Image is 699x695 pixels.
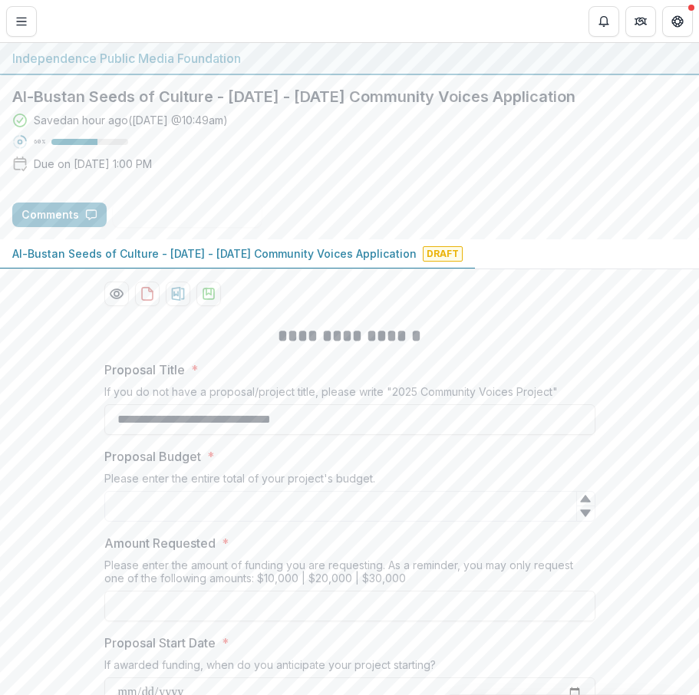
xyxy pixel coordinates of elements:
[12,49,687,68] div: Independence Public Media Foundation
[104,282,129,306] button: Preview 442e751d-0e4a-43fb-adfb-b58e0ce7e5f2-0.pdf
[104,361,185,379] p: Proposal Title
[113,203,262,227] button: Answer Suggestions
[34,137,45,147] p: 60 %
[12,203,107,227] button: Comments
[6,6,37,37] button: Toggle Menu
[166,282,190,306] button: download-proposal
[12,245,417,262] p: Al-Bustan Seeds of Culture - [DATE] - [DATE] Community Voices Application
[104,385,595,404] div: If you do not have a proposal/project title, please write "2025 Community Voices Project"
[34,156,152,172] p: Due on [DATE] 1:00 PM
[423,246,463,262] span: Draft
[104,472,595,491] div: Please enter the entire total of your project's budget.
[104,558,595,591] div: Please enter the amount of funding you are requesting. As a reminder, you may only request one of...
[104,658,595,677] div: If awarded funding, when do you anticipate your project starting?
[104,634,216,652] p: Proposal Start Date
[196,282,221,306] button: download-proposal
[104,447,201,466] p: Proposal Budget
[12,87,687,106] h2: Al-Bustan Seeds of Culture - [DATE] - [DATE] Community Voices Application
[625,6,656,37] button: Partners
[104,534,216,552] p: Amount Requested
[589,6,619,37] button: Notifications
[34,112,228,128] div: Saved an hour ago ( [DATE] @ 10:49am )
[135,282,160,306] button: download-proposal
[662,6,693,37] button: Get Help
